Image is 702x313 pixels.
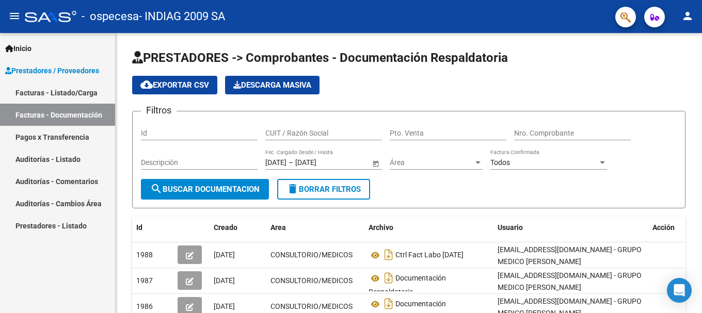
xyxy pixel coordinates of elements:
datatable-header-cell: Usuario [493,217,648,239]
span: 1988 [136,251,153,259]
h3: Filtros [141,103,177,118]
span: Inicio [5,43,31,54]
datatable-header-cell: Id [132,217,173,239]
span: [DATE] [214,302,235,310]
datatable-header-cell: Area [266,217,364,239]
datatable-header-cell: Archivo [364,217,493,239]
span: Area [270,223,286,232]
span: Prestadores / Proveedores [5,65,99,76]
div: Open Intercom Messenger [667,278,692,303]
span: Borrar Filtros [286,185,361,194]
span: - ospecesa [82,5,139,28]
button: Descarga Masiva [225,76,320,94]
span: PRESTADORES -> Comprobantes - Documentación Respaldatoria [132,51,508,65]
span: - INDIAG 2009 SA [139,5,225,28]
span: Exportar CSV [140,80,209,90]
span: CONSULTORIO/MEDICOS [270,302,353,310]
span: Buscar Documentacion [150,185,260,194]
span: Documentación Respaldatoria. [369,274,446,296]
mat-icon: search [150,183,163,195]
span: Área [390,158,473,167]
mat-icon: cloud_download [140,78,153,91]
span: Todos [490,158,510,167]
span: Id [136,223,142,232]
span: [EMAIL_ADDRESS][DOMAIN_NAME] - GRUPO MEDICO [PERSON_NAME] [498,271,642,291]
span: 1987 [136,276,153,285]
input: Fecha fin [295,158,346,167]
span: Acción [652,223,675,232]
datatable-header-cell: Acción [648,217,700,239]
button: Exportar CSV [132,76,217,94]
span: [DATE] [214,251,235,259]
i: Descargar documento [382,295,395,312]
span: [DATE] [214,276,235,285]
mat-icon: delete [286,183,299,195]
i: Descargar documento [382,246,395,263]
button: Buscar Documentacion [141,179,269,200]
button: Open calendar [370,158,381,169]
span: [EMAIL_ADDRESS][DOMAIN_NAME] - GRUPO MEDICO [PERSON_NAME] [498,245,642,266]
span: Ctrl Fact Labo [DATE] [395,251,464,259]
mat-icon: person [681,10,694,22]
span: Descarga Masiva [233,80,311,90]
span: Archivo [369,223,393,232]
span: – [289,158,293,167]
datatable-header-cell: Creado [210,217,266,239]
span: CONSULTORIO/MEDICOS [270,276,353,285]
input: Fecha inicio [265,158,286,167]
button: Borrar Filtros [277,179,370,200]
span: Creado [214,223,237,232]
app-download-masive: Descarga masiva de comprobantes (adjuntos) [225,76,320,94]
span: CONSULTORIO/MEDICOS [270,251,353,259]
i: Descargar documento [382,270,395,286]
span: 1986 [136,302,153,310]
mat-icon: menu [8,10,21,22]
span: Usuario [498,223,523,232]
